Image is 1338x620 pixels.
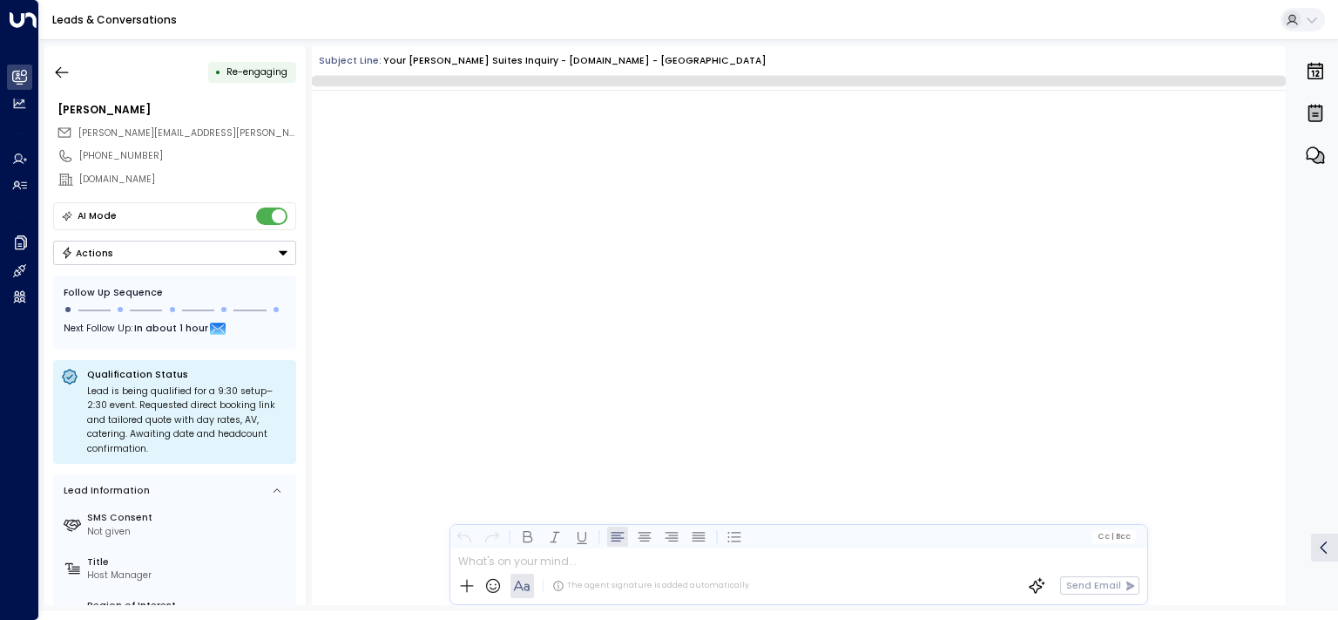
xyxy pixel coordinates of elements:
p: Qualification Status [87,368,288,381]
button: Actions [53,241,296,265]
div: [PERSON_NAME] [57,102,296,118]
a: Leads & Conversations [52,12,177,27]
div: Not given [87,525,291,539]
span: andrea.arvanigian@teambuilding.com [78,126,296,140]
span: | [1111,532,1113,541]
div: Button group with a nested menu [53,241,296,265]
div: Actions [61,247,114,259]
span: Cc Bcc [1098,532,1131,541]
div: [PHONE_NUMBER] [79,149,296,163]
div: [DOMAIN_NAME] [79,173,296,187]
div: The agent signature is added automatically [552,580,749,592]
label: Title [87,555,291,569]
div: Next Follow Up: [64,320,286,339]
div: Lead is being qualified for a 9:30 setup–2:30 event. Requested direct booking link and tailored q... [87,385,288,457]
div: • [215,60,221,84]
span: Subject Line: [319,54,382,67]
button: Undo [454,526,475,547]
div: Your [PERSON_NAME] Suites Inquiry - [DOMAIN_NAME] - [GEOGRAPHIC_DATA] [383,54,767,68]
div: Host Manager [87,569,291,583]
span: In about 1 hour [134,320,208,339]
label: Region of Interest [87,599,291,613]
span: [PERSON_NAME][EMAIL_ADDRESS][PERSON_NAME][DOMAIN_NAME] [78,126,388,140]
div: AI Mode [78,208,117,225]
button: Cc|Bcc [1092,530,1136,542]
div: Lead Information [59,484,150,498]
div: Follow Up Sequence [64,286,286,300]
label: SMS Consent [87,511,291,525]
span: Custom [226,65,287,78]
button: Redo [481,526,502,547]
